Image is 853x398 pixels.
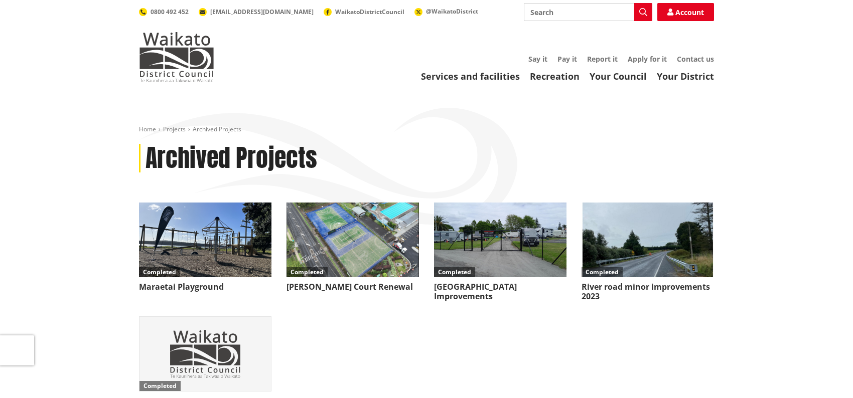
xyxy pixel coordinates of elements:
[582,267,623,277] div: Completed
[434,203,566,301] a: Completed [GEOGRAPHIC_DATA] Improvements
[139,125,156,133] a: Home
[414,7,478,16] a: @WaikatoDistrict
[139,267,180,277] div: Completed
[139,32,214,82] img: Waikato District Council - Te Kaunihera aa Takiwaa o Waikato
[210,8,314,16] span: [EMAIL_ADDRESS][DOMAIN_NAME]
[524,3,652,21] input: Search input
[434,267,475,277] div: Completed
[193,125,241,133] span: Archived Projects
[657,70,714,82] a: Your District
[582,203,714,301] a: Completed River road minor improvements 2023
[287,282,419,292] h3: [PERSON_NAME] Court Renewal
[426,7,478,16] span: @WaikatoDistrict
[335,8,404,16] span: WaikatoDistrictCouncil
[530,70,580,82] a: Recreation
[139,203,271,292] a: Completed Maraetai Bay playground opening Maraetai Playground
[582,203,714,277] img: PR-21250 River Road Minor Improvements 3
[434,282,566,301] h3: [GEOGRAPHIC_DATA] Improvements
[582,282,714,301] h3: River road minor improvements 2023
[139,203,271,277] img: Maraetai Bay playground opening
[139,282,271,292] h3: Maraetai Playground
[287,203,419,277] img: Lightybody Reserve Courts Feb 2024
[587,54,618,64] a: Report it
[199,8,314,16] a: [EMAIL_ADDRESS][DOMAIN_NAME]
[657,3,714,21] a: Account
[163,125,186,133] a: Projects
[434,203,566,277] img: Completed 5
[628,54,667,64] a: Apply for it
[146,144,317,173] h1: Archived Projects
[421,70,520,82] a: Services and facilities
[677,54,714,64] a: Contact us
[151,8,189,16] span: 0800 492 452
[139,381,181,391] div: Completed
[287,267,328,277] div: Completed
[139,125,714,134] nav: breadcrumb
[139,317,271,390] img: Tuakau - West Street Carpark Upgrade
[528,54,547,64] a: Say it
[139,8,189,16] a: 0800 492 452
[287,203,419,292] a: Completed [PERSON_NAME] Court Renewal
[590,70,647,82] a: Your Council
[324,8,404,16] a: WaikatoDistrictCouncil
[557,54,577,64] a: Pay it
